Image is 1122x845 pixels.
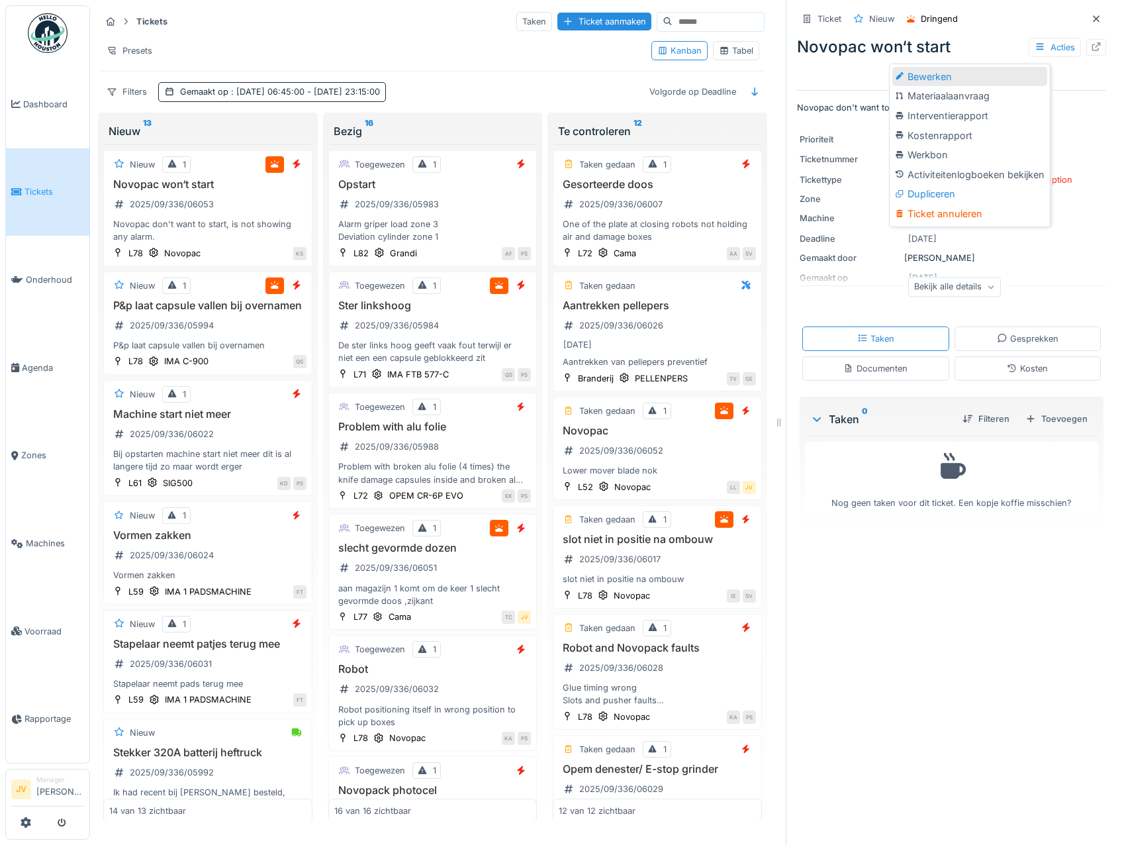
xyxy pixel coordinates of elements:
[921,13,958,25] div: Dringend
[578,372,614,385] div: Branderij
[353,732,368,744] div: L78
[109,448,306,473] div: Bij opstarten machine start niet meer dit is al langere tijd zo maar wordt erger
[559,763,756,775] h3: Opem denester/ E-stop grinder
[101,82,153,101] div: Filters
[183,388,186,401] div: 1
[109,786,306,811] div: Ik had recent bij [PERSON_NAME] besteld, kan er nagekeken worden of deze besteld zijn en deze eve...
[663,513,667,526] div: 1
[663,622,667,634] div: 1
[1007,362,1048,375] div: Kosten
[165,585,252,598] div: IMA 1 PADSMACHINE
[180,85,380,98] div: Gemaakt op
[130,658,212,670] div: 2025/09/336/06031
[355,643,405,656] div: Toegewezen
[28,13,68,53] img: Badge_color-CXgf-gQk.svg
[109,408,306,421] h3: Machine start niet meer
[183,618,186,630] div: 1
[130,766,214,779] div: 2025/09/336/05992
[579,553,661,566] div: 2025/09/336/06017
[957,410,1015,428] div: Filteren
[727,372,740,385] div: TV
[109,569,306,581] div: Vormen zakken
[800,133,899,146] div: Prioriteit
[797,101,1106,114] p: Novopac don't want to start, is not showing any alarm.
[433,764,436,777] div: 1
[355,522,405,534] div: Toegewezen
[800,252,1103,264] div: [PERSON_NAME]
[131,15,173,28] strong: Tickets
[353,611,367,623] div: L77
[433,522,436,534] div: 1
[862,411,868,427] sup: 0
[165,693,252,706] div: IMA 1 PADSMACHINE
[818,13,841,25] div: Ticket
[579,319,663,332] div: 2025/09/336/06026
[334,123,532,139] div: Bezig
[558,123,757,139] div: Te controleren
[727,247,740,260] div: AA
[109,218,306,243] div: Novopac don't want to start, is not showing any alarm.
[635,372,688,385] div: PELLENPERS
[800,252,899,264] div: Gemaakt door
[355,158,405,171] div: Toegewezen
[579,743,635,756] div: Taken gedaan
[502,611,515,624] div: TC
[559,533,756,546] h3: slot niet in positie na ombouw
[130,279,155,292] div: Nieuw
[353,368,366,381] div: L71
[128,585,144,598] div: L59
[128,693,144,706] div: L59
[797,35,1106,59] div: Novopac won‘t start
[633,123,642,139] sup: 12
[36,775,84,803] li: [PERSON_NAME]
[355,198,439,211] div: 2025/09/336/05983
[1020,410,1093,428] div: Toevoegen
[578,481,593,493] div: L52
[559,573,756,585] div: slot niet in positie na ombouw
[130,428,214,440] div: 2025/09/336/06022
[355,279,405,292] div: Toegewezen
[334,784,532,797] h3: Novopack photocel
[892,184,1047,204] div: Dupliceren
[559,299,756,312] h3: Aantrekken pellepers
[663,743,667,756] div: 1
[109,123,307,139] div: Nieuw
[355,440,439,453] div: 2025/09/336/05988
[334,663,532,675] h3: Robot
[559,218,756,243] div: One of the plate at closing robots not holding air and damage boxes
[24,185,84,198] span: Tickets
[334,421,532,433] h3: Problem with alu folie
[387,368,449,381] div: IMA FTB 577-C
[334,178,532,191] h3: Opstart
[130,158,155,171] div: Nieuw
[727,711,740,724] div: KA
[579,444,663,457] div: 2025/09/336/06052
[353,489,368,502] div: L72
[579,622,635,634] div: Taken gedaan
[518,732,531,745] div: PS
[997,332,1058,345] div: Gesprekken
[857,332,894,345] div: Taken
[579,783,663,795] div: 2025/09/336/06029
[293,585,306,599] div: FT
[183,509,186,522] div: 1
[109,178,306,191] h3: Novopac won‘t start
[355,683,439,695] div: 2025/09/336/06032
[143,123,152,139] sup: 13
[614,589,650,602] div: Novopac
[334,460,532,485] div: Problem with broken alu folie (4 times) the knife damage capsules inside and broken alu folie
[24,625,84,638] span: Voorraad
[892,126,1047,146] div: Kostenrapport
[130,618,155,630] div: Nieuw
[800,174,899,186] div: Tickettype
[518,368,531,381] div: PS
[228,87,380,97] span: : [DATE] 06:45:00 - [DATE] 23:15:00
[663,158,667,171] div: 1
[892,86,1047,106] div: Materiaalaanvraag
[334,804,411,817] div: 16 van 16 zichtbaar
[892,67,1047,87] div: Bewerken
[502,247,515,260] div: AF
[334,542,532,554] h3: slecht gevormde dozen
[614,711,650,723] div: Novopac
[109,804,186,817] div: 14 van 13 zichtbaar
